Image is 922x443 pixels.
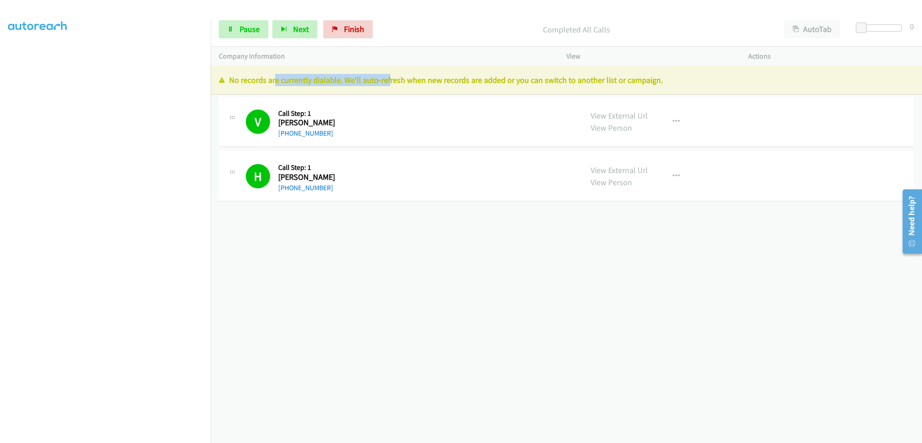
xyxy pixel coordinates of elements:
button: AutoTab [784,20,840,38]
h2: [PERSON_NAME] [278,172,340,183]
a: View Person [591,177,632,187]
p: Actions [748,51,914,62]
iframe: Resource Center [896,186,922,257]
a: View External Url [591,110,648,121]
a: View External Url [591,165,648,175]
p: View [566,51,732,62]
p: Company Information [219,51,550,62]
a: Pause [219,20,268,38]
p: Completed All Calls [385,23,768,36]
span: Finish [344,24,364,34]
a: [PHONE_NUMBER] [278,183,333,192]
h1: V [246,110,270,134]
h5: Call Step: 1 [278,163,340,172]
a: Finish [323,20,373,38]
a: [PHONE_NUMBER] [278,129,333,137]
p: No records are currently dialable. We'll auto-refresh when new records are added or you can switc... [219,74,914,86]
span: Next [293,24,309,34]
h1: H [246,164,270,188]
iframe: Dialpad [8,14,211,442]
h2: [PERSON_NAME] [278,118,340,128]
span: Pause [240,24,260,34]
h5: Call Step: 1 [278,109,340,118]
a: View Person [591,123,632,133]
div: Delay between calls (in seconds) [860,24,902,32]
button: Next [272,20,317,38]
div: 0 [910,20,914,32]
